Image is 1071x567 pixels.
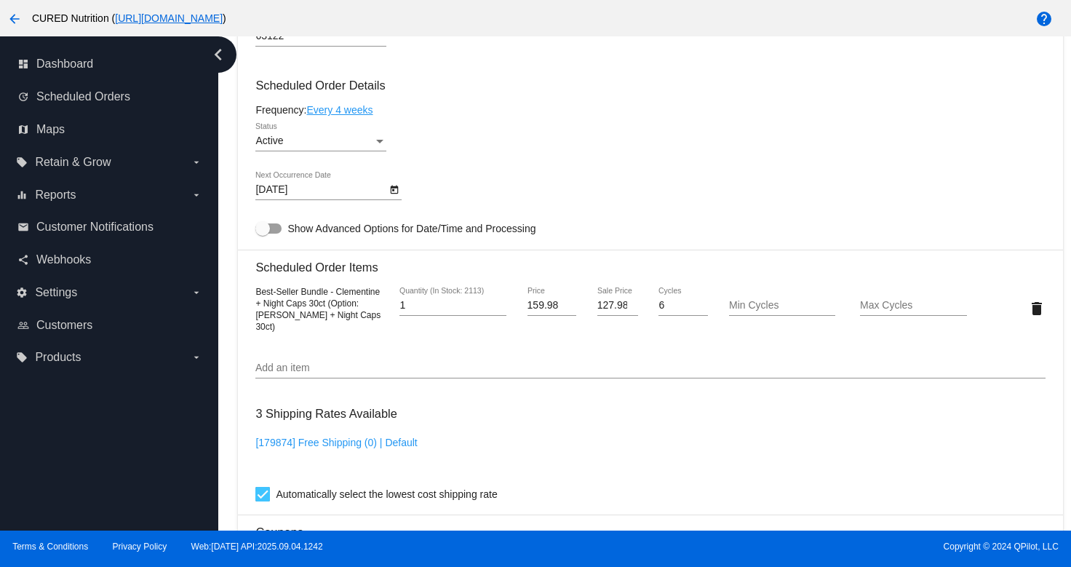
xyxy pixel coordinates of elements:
[287,221,535,236] span: Show Advanced Options for Date/Time and Processing
[36,58,93,71] span: Dashboard
[36,123,65,136] span: Maps
[191,156,202,168] i: arrow_drop_down
[255,79,1045,92] h3: Scheduled Order Details
[255,437,417,448] a: [179874] Free Shipping (0) | Default
[12,542,88,552] a: Terms & Conditions
[36,319,92,332] span: Customers
[36,253,91,266] span: Webhooks
[255,184,386,196] input: Next Occurrence Date
[729,300,836,312] input: Min Cycles
[35,351,81,364] span: Products
[597,300,638,312] input: Sale Price
[17,320,29,331] i: people_outline
[17,314,202,337] a: people_outline Customers
[1035,10,1053,28] mat-icon: help
[386,181,402,197] button: Open calendar
[17,52,202,76] a: dashboard Dashboard
[191,352,202,363] i: arrow_drop_down
[115,12,223,24] a: [URL][DOMAIN_NAME]
[191,542,323,552] a: Web:[DATE] API:2025.09.04.1242
[16,156,28,168] i: local_offer
[306,104,373,116] a: Every 4 weeks
[255,135,386,147] mat-select: Status
[17,85,202,108] a: update Scheduled Orders
[255,104,1045,116] div: Frequency:
[36,221,154,234] span: Customer Notifications
[16,352,28,363] i: local_offer
[399,300,506,312] input: Quantity (In Stock: 2113)
[255,250,1045,274] h3: Scheduled Order Items
[17,91,29,103] i: update
[113,542,167,552] a: Privacy Policy
[860,300,967,312] input: Max Cycles
[658,300,708,312] input: Cycles
[548,542,1059,552] span: Copyright © 2024 QPilot, LLC
[6,10,23,28] mat-icon: arrow_back
[255,31,386,42] input: Shipping Postcode
[191,189,202,201] i: arrow_drop_down
[17,58,29,70] i: dashboard
[16,287,28,298] i: settings
[207,43,230,66] i: chevron_left
[32,12,226,24] span: CURED Nutrition ( )
[35,189,76,202] span: Reports
[255,515,1045,539] h3: Coupons
[1028,300,1046,317] mat-icon: delete
[191,287,202,298] i: arrow_drop_down
[17,118,202,141] a: map Maps
[255,398,397,429] h3: 3 Shipping Rates Available
[255,135,283,146] span: Active
[255,362,1045,374] input: Add an item
[17,215,202,239] a: email Customer Notifications
[527,300,577,312] input: Price
[16,189,28,201] i: equalizer
[276,485,497,503] span: Automatically select the lowest cost shipping rate
[17,124,29,135] i: map
[255,287,381,332] span: Best-Seller Bundle - Clementine + Night Caps 30ct (Option: [PERSON_NAME] + Night Caps 30ct)
[35,156,111,169] span: Retain & Grow
[17,254,29,266] i: share
[35,286,77,299] span: Settings
[36,90,130,103] span: Scheduled Orders
[17,221,29,233] i: email
[17,248,202,271] a: share Webhooks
